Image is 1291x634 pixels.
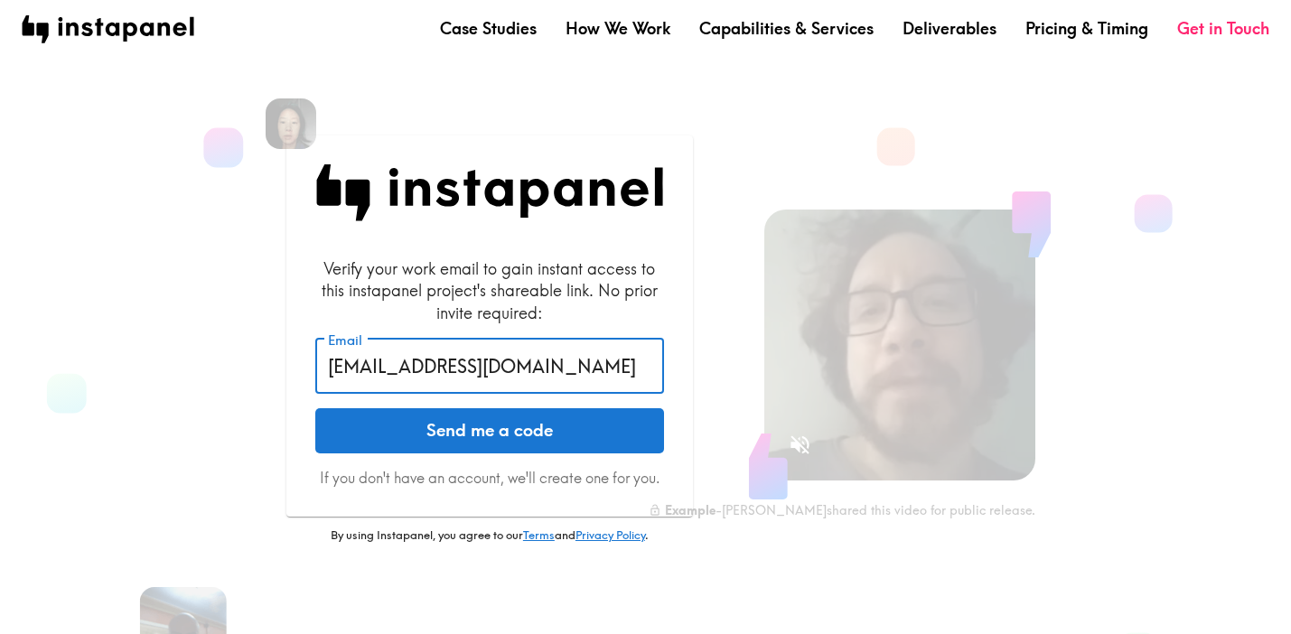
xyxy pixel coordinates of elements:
button: Send me a code [315,408,664,453]
p: By using Instapanel, you agree to our and . [286,527,693,544]
a: Pricing & Timing [1025,17,1148,40]
div: Verify your work email to gain instant access to this instapanel project's shareable link. No pri... [315,257,664,324]
b: Example [665,502,716,518]
button: Sound is off [781,425,819,464]
a: How We Work [566,17,670,40]
a: Privacy Policy [575,527,645,542]
a: Capabilities & Services [699,17,874,40]
p: If you don't have an account, we'll create one for you. [315,468,664,488]
img: Instapanel [315,164,664,221]
label: Email [328,331,362,350]
a: Terms [523,527,555,542]
a: Deliverables [903,17,996,40]
img: Rennie [266,98,316,149]
img: instapanel [22,15,194,43]
a: Case Studies [440,17,537,40]
div: - [PERSON_NAME] shared this video for public release. [649,502,1035,518]
a: Get in Touch [1177,17,1269,40]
